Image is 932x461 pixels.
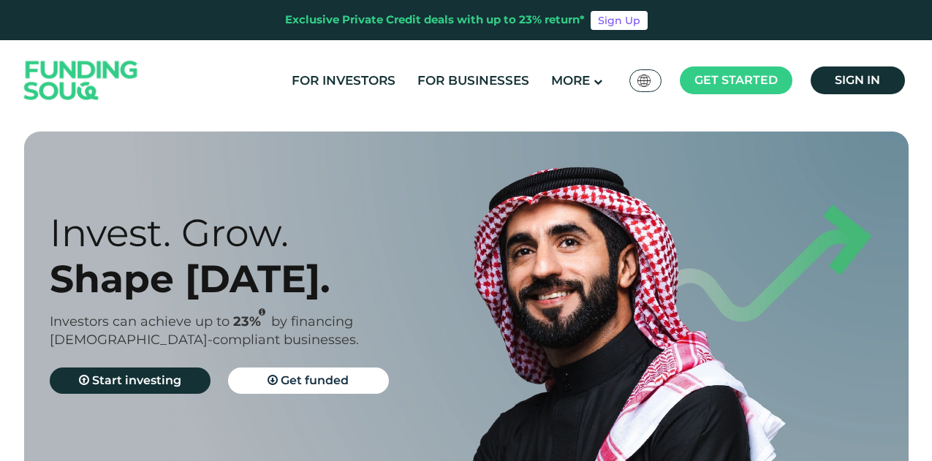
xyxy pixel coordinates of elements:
[92,373,181,387] span: Start investing
[414,69,533,93] a: For Businesses
[591,11,648,30] a: Sign Up
[233,313,271,329] span: 23%
[50,210,492,256] div: Invest. Grow.
[10,44,153,118] img: Logo
[835,73,880,87] span: Sign in
[285,12,585,28] div: Exclusive Private Credit deals with up to 23% return*
[637,75,651,87] img: SA Flag
[288,69,399,93] a: For Investors
[811,66,905,94] a: Sign in
[50,313,359,348] span: by financing [DEMOGRAPHIC_DATA]-compliant businesses.
[228,367,389,394] a: Get funded
[281,373,349,387] span: Get funded
[694,73,778,87] span: Get started
[50,313,230,329] span: Investors can achieve up to
[50,256,492,302] div: Shape [DATE].
[551,73,590,88] span: More
[259,308,265,316] i: 23% IRR (expected) ~ 15% Net yield (expected)
[50,367,211,394] a: Start investing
